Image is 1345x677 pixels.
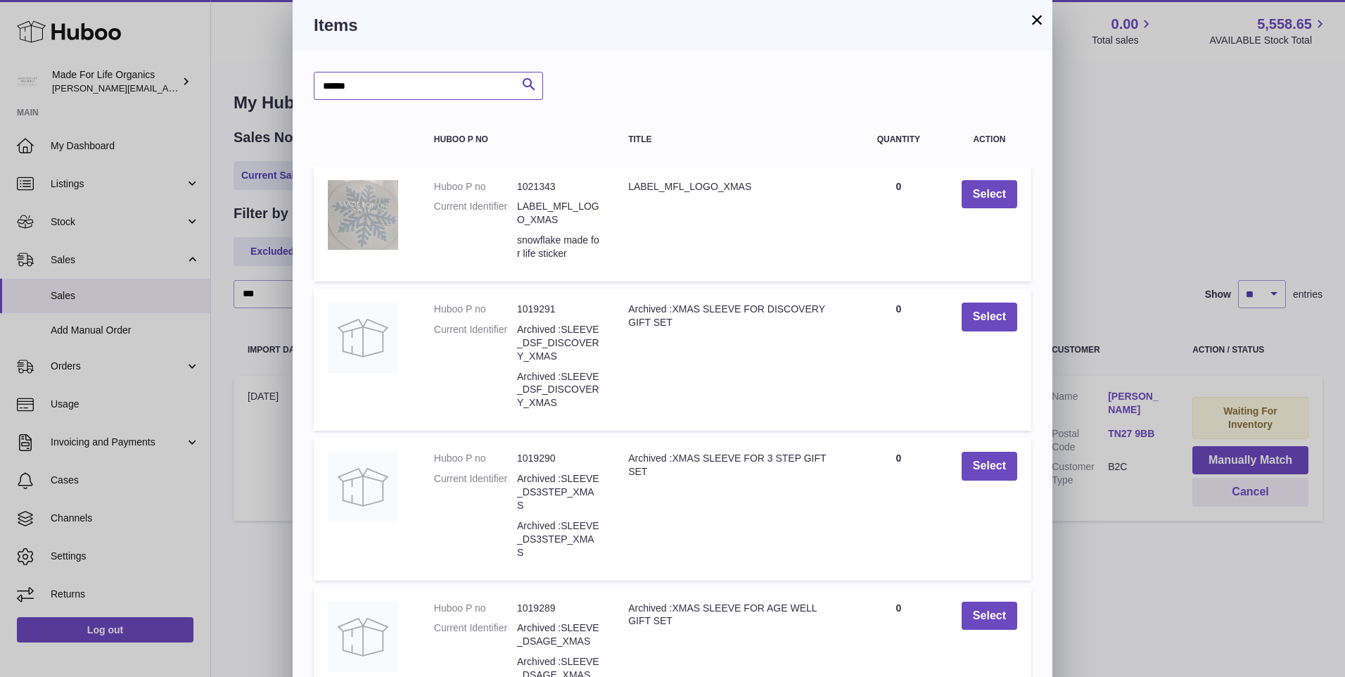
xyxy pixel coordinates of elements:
[517,519,600,559] dd: Archived :SLEEVE_DS3STEP_XMAS
[962,303,1017,331] button: Select
[850,121,948,158] th: Quantity
[628,180,836,194] div: LABEL_MFL_LOGO_XMAS
[948,121,1031,158] th: Action
[517,200,600,227] dd: LABEL_MFL_LOGO_XMAS
[434,303,517,316] dt: Huboo P no
[434,323,517,363] dt: Current Identifier
[434,452,517,465] dt: Huboo P no
[517,303,600,316] dd: 1019291
[517,621,600,648] dd: Archived :SLEEVE_DSAGE_XMAS
[1028,11,1045,28] button: ×
[517,323,600,363] dd: Archived :SLEEVE_DSF_DISCOVERY_XMAS
[328,303,398,373] img: Archived :XMAS SLEEVE FOR DISCOVERY GIFT SET
[517,234,600,260] dd: snowflake made for life sticker
[614,121,850,158] th: Title
[434,472,517,512] dt: Current Identifier
[850,166,948,281] td: 0
[962,602,1017,631] button: Select
[517,180,600,194] dd: 1021343
[434,200,517,227] dt: Current Identifier
[962,180,1017,209] button: Select
[420,121,614,158] th: Huboo P no
[517,370,600,410] dd: Archived :SLEEVE_DSF_DISCOVERY_XMAS
[328,602,398,672] img: Archived :XMAS SLEEVE FOR AGE WELL GIFT SET
[628,452,836,479] div: Archived :XMAS SLEEVE FOR 3 STEP GIFT SET
[628,602,836,628] div: Archived :XMAS SLEEVE FOR AGE WELL GIFT SET
[314,14,1031,37] h3: Items
[850,438,948,580] td: 0
[328,452,398,522] img: Archived :XMAS SLEEVE FOR 3 STEP GIFT SET
[434,180,517,194] dt: Huboo P no
[850,289,948,431] td: 0
[517,472,600,512] dd: Archived :SLEEVE_DS3STEP_XMAS
[434,602,517,615] dt: Huboo P no
[517,602,600,615] dd: 1019289
[517,452,600,465] dd: 1019290
[628,303,836,329] div: Archived :XMAS SLEEVE FOR DISCOVERY GIFT SET
[434,621,517,648] dt: Current Identifier
[962,452,1017,481] button: Select
[328,180,398,250] img: LABEL_MFL_LOGO_XMAS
